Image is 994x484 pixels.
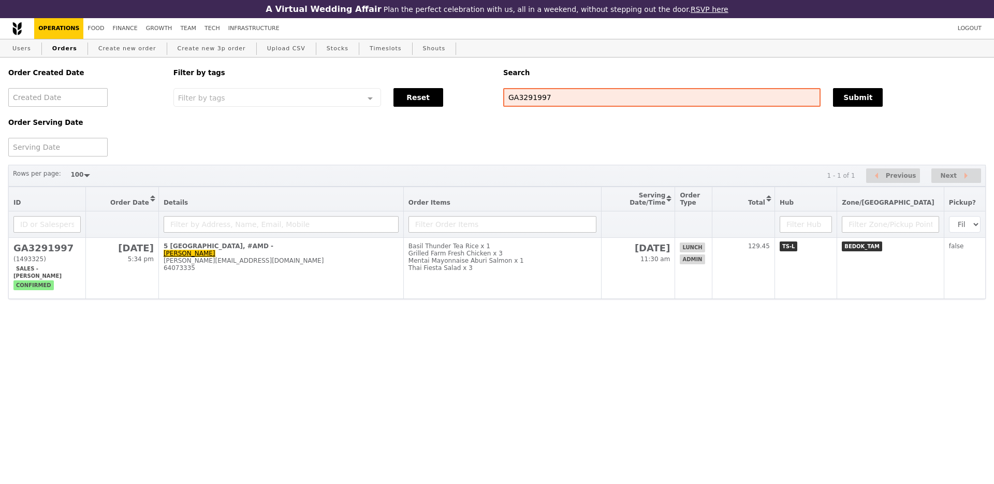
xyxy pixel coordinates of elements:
[393,88,443,107] button: Reset
[408,264,596,272] div: Thai Fiesta Salad x 3
[109,18,142,39] a: Finance
[680,192,700,206] span: Order Type
[8,69,161,77] h5: Order Created Date
[408,199,450,206] span: Order Items
[178,93,225,102] span: Filter by tags
[8,39,35,58] a: Users
[780,199,794,206] span: Hub
[842,199,934,206] span: Zone/[GEOGRAPHIC_DATA]
[827,172,855,179] div: 1 - 1 of 1
[366,39,405,58] a: Timeslots
[173,39,250,58] a: Create new 3p order
[224,18,284,39] a: Infrastructure
[503,88,821,107] input: Search any field
[8,88,108,107] input: Created Date
[128,255,154,263] span: 5:34 pm
[13,280,54,290] span: confirmed
[640,255,670,263] span: 11:30 am
[13,264,64,281] span: Sales - [PERSON_NAME]
[164,257,399,264] div: [PERSON_NAME][EMAIL_ADDRESS][DOMAIN_NAME]
[8,138,108,156] input: Serving Date
[13,199,21,206] span: ID
[842,241,882,251] span: BEDOK_TAM
[680,243,705,252] span: lunch
[94,39,160,58] a: Create new order
[842,216,939,233] input: Filter Zone/Pickup Point
[949,243,964,250] span: false
[954,18,986,39] a: Logout
[780,241,798,251] span: TS-L
[940,169,957,182] span: Next
[931,168,981,183] button: Next
[606,243,670,253] h2: [DATE]
[780,216,832,233] input: Filter Hub
[323,39,353,58] a: Stocks
[13,216,81,233] input: ID or Salesperson name
[164,250,215,257] a: [PERSON_NAME]
[408,216,596,233] input: Filter Order Items
[748,243,770,250] span: 129.45
[164,264,399,272] div: 64073335
[13,168,61,179] label: Rows per page:
[142,18,177,39] a: Growth
[13,243,81,253] h2: GA3291997
[164,243,399,250] div: 5 [GEOGRAPHIC_DATA], #AMD -
[176,18,200,39] a: Team
[503,69,986,77] h5: Search
[263,39,310,58] a: Upload CSV
[408,243,596,250] div: Basil Thunder Tea Rice x 1
[12,22,22,35] img: Grain logo
[833,88,883,107] button: Submit
[164,199,188,206] span: Details
[680,254,705,264] span: admin
[886,169,916,182] span: Previous
[408,257,596,264] div: Mentai Mayonnaise Aburi Salmon x 1
[34,18,83,39] a: Operations
[949,199,976,206] span: Pickup?
[408,250,596,257] div: Grilled Farm Fresh Chicken x 3
[200,18,224,39] a: Tech
[173,69,491,77] h5: Filter by tags
[83,18,108,39] a: Food
[91,243,154,253] h2: [DATE]
[13,255,81,263] div: (1493325)
[266,4,381,14] h3: A Virtual Wedding Affair
[8,119,161,126] h5: Order Serving Date
[48,39,81,58] a: Orders
[866,168,920,183] button: Previous
[419,39,450,58] a: Shouts
[164,216,399,233] input: Filter by Address, Name, Email, Mobile
[199,4,795,14] div: Plan the perfect celebration with us, all in a weekend, without stepping out the door.
[691,5,728,13] a: RSVP here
